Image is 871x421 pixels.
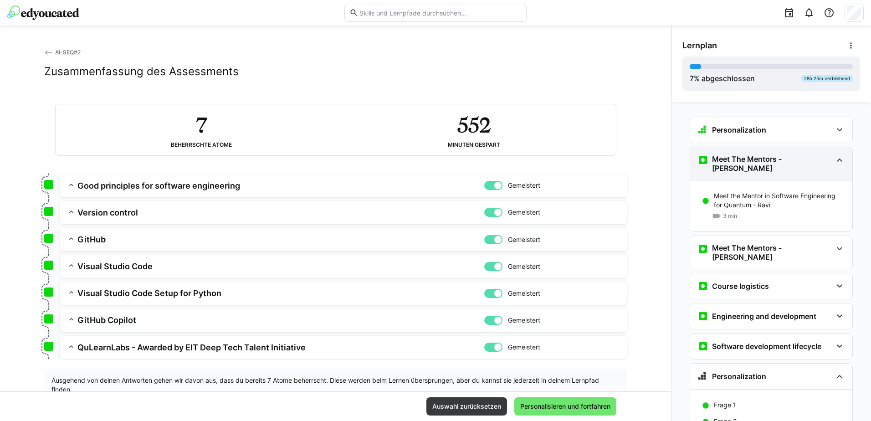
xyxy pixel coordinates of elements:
a: AI-SEQ#2 [44,49,81,56]
p: Meet the Mentor in Software Engineering for Quantum - Ravi [714,191,845,210]
span: Gemeistert [508,289,540,298]
div: 28h 25m verbleibend [801,75,853,82]
div: Ausgehend von deinen Antworten gehen wir davon aus, dass du bereits 7 Atome beherrscht. Diese wer... [44,369,627,401]
span: Lernplan [682,41,717,51]
span: Personalisieren und fortfahren [519,402,612,411]
h3: Visual Studio Code Setup for Python [77,288,484,298]
input: Skills und Lernpfade durchsuchen… [359,9,522,17]
h3: Version control [77,207,484,218]
h2: 7 [196,112,207,138]
h3: GitHub Copilot [77,315,484,325]
span: 3 min [723,212,737,220]
span: Gemeistert [508,235,540,244]
h2: 552 [457,112,491,138]
h3: Engineering and development [712,312,816,321]
span: Gemeistert [508,316,540,325]
button: Personalisieren und fortfahren [514,397,616,416]
span: 7 [690,74,694,83]
p: Frage 1 [714,400,736,410]
span: Gemeistert [508,343,540,352]
h2: Zusammenfassung des Assessments [44,65,239,78]
div: Beherrschte Atome [171,142,232,148]
div: % abgeschlossen [690,73,755,84]
span: Gemeistert [508,208,540,217]
h3: Personalization [712,372,766,381]
h3: GitHub [77,234,484,245]
span: Gemeistert [508,262,540,271]
h3: Good principles for software engineering [77,180,484,191]
h3: Meet The Mentors - [PERSON_NAME] [712,243,832,262]
span: Gemeistert [508,181,540,190]
div: Minuten gespart [448,142,500,148]
h3: Software development lifecycle [712,342,821,351]
span: Auswahl zurücksetzen [431,402,502,411]
h3: QuLearnLabs - Awarded by EIT Deep Tech Talent Initiative [77,342,484,353]
span: AI-SEQ#2 [55,49,81,56]
h3: Personalization [712,125,766,134]
h3: Visual Studio Code [77,261,484,272]
button: Auswahl zurücksetzen [426,397,507,416]
h3: Course logistics [712,282,769,291]
h3: Meet The Mentors - [PERSON_NAME] [712,154,832,173]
